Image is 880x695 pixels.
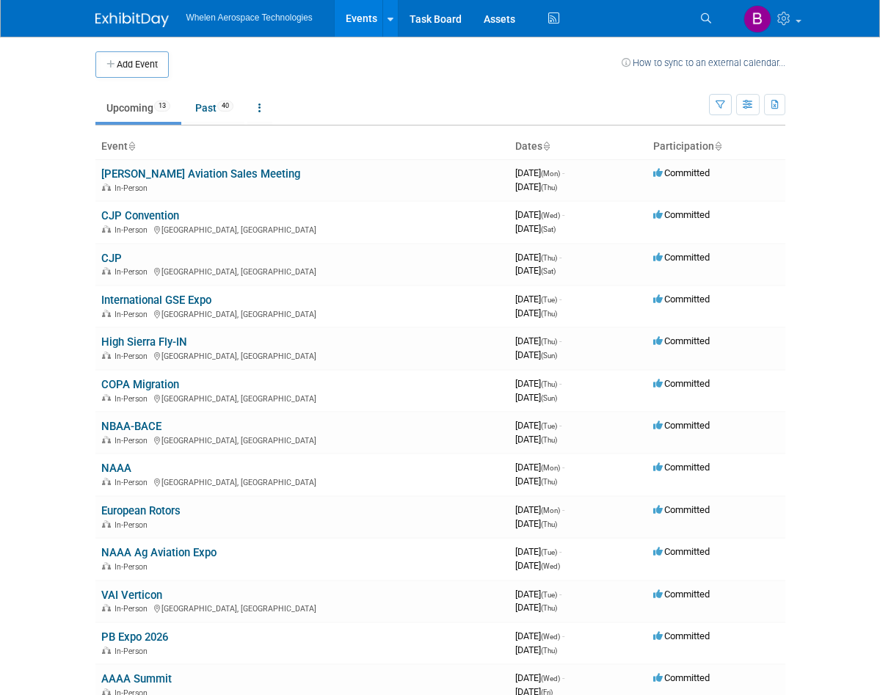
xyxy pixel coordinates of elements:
[101,630,168,644] a: PB Expo 2026
[101,209,179,222] a: CJP Convention
[653,420,710,431] span: Committed
[102,604,111,611] img: In-Person Event
[114,604,152,614] span: In-Person
[114,436,152,445] span: In-Person
[515,476,557,487] span: [DATE]
[515,252,561,263] span: [DATE]
[102,520,111,528] img: In-Person Event
[101,378,179,391] a: COPA Migration
[541,647,557,655] span: (Thu)
[114,647,152,656] span: In-Person
[515,518,557,529] span: [DATE]
[102,352,111,359] img: In-Person Event
[515,462,564,473] span: [DATE]
[217,101,233,112] span: 40
[653,335,710,346] span: Committed
[101,589,162,602] a: VAI Verticon
[95,51,169,78] button: Add Event
[114,478,152,487] span: In-Person
[515,335,561,346] span: [DATE]
[541,520,557,528] span: (Thu)
[114,183,152,193] span: In-Person
[541,633,560,641] span: (Wed)
[653,209,710,220] span: Committed
[101,504,181,517] a: European Rotors
[653,167,710,178] span: Committed
[541,394,557,402] span: (Sun)
[653,546,710,557] span: Committed
[95,12,169,27] img: ExhibitDay
[101,294,211,307] a: International GSE Expo
[714,140,721,152] a: Sort by Participation Type
[114,225,152,235] span: In-Person
[562,167,564,178] span: -
[541,674,560,683] span: (Wed)
[541,422,557,430] span: (Tue)
[541,604,557,612] span: (Thu)
[114,520,152,530] span: In-Person
[515,672,564,683] span: [DATE]
[541,380,557,388] span: (Thu)
[515,644,557,655] span: [DATE]
[743,5,771,33] img: Bree Wheeler
[101,252,122,265] a: CJP
[102,436,111,443] img: In-Person Event
[559,294,561,305] span: -
[515,349,557,360] span: [DATE]
[541,591,557,599] span: (Tue)
[653,252,710,263] span: Committed
[515,378,561,389] span: [DATE]
[515,308,557,319] span: [DATE]
[541,170,560,178] span: (Mon)
[101,546,217,559] a: NAAA Ag Aviation Expo
[653,462,710,473] span: Committed
[559,546,561,557] span: -
[541,183,557,192] span: (Thu)
[515,209,564,220] span: [DATE]
[102,267,111,274] img: In-Person Event
[154,101,170,112] span: 13
[541,506,560,514] span: (Mon)
[515,392,557,403] span: [DATE]
[562,630,564,641] span: -
[101,349,503,361] div: [GEOGRAPHIC_DATA], [GEOGRAPHIC_DATA]
[509,134,647,159] th: Dates
[114,562,152,572] span: In-Person
[184,94,244,122] a: Past40
[653,378,710,389] span: Committed
[101,392,503,404] div: [GEOGRAPHIC_DATA], [GEOGRAPHIC_DATA]
[114,352,152,361] span: In-Person
[541,310,557,318] span: (Thu)
[515,294,561,305] span: [DATE]
[515,420,561,431] span: [DATE]
[541,562,560,570] span: (Wed)
[101,476,503,487] div: [GEOGRAPHIC_DATA], [GEOGRAPHIC_DATA]
[542,140,550,152] a: Sort by Start Date
[562,462,564,473] span: -
[114,310,152,319] span: In-Person
[559,420,561,431] span: -
[102,225,111,233] img: In-Person Event
[559,378,561,389] span: -
[541,548,557,556] span: (Tue)
[653,672,710,683] span: Committed
[653,630,710,641] span: Committed
[541,254,557,262] span: (Thu)
[515,223,556,234] span: [DATE]
[541,296,557,304] span: (Tue)
[102,562,111,570] img: In-Person Event
[515,181,557,192] span: [DATE]
[102,183,111,191] img: In-Person Event
[102,394,111,401] img: In-Person Event
[114,267,152,277] span: In-Person
[541,478,557,486] span: (Thu)
[101,167,300,181] a: [PERSON_NAME] Aviation Sales Meeting
[541,338,557,346] span: (Thu)
[515,265,556,276] span: [DATE]
[562,209,564,220] span: -
[559,335,561,346] span: -
[101,308,503,319] div: [GEOGRAPHIC_DATA], [GEOGRAPHIC_DATA]
[541,267,556,275] span: (Sat)
[559,589,561,600] span: -
[101,223,503,235] div: [GEOGRAPHIC_DATA], [GEOGRAPHIC_DATA]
